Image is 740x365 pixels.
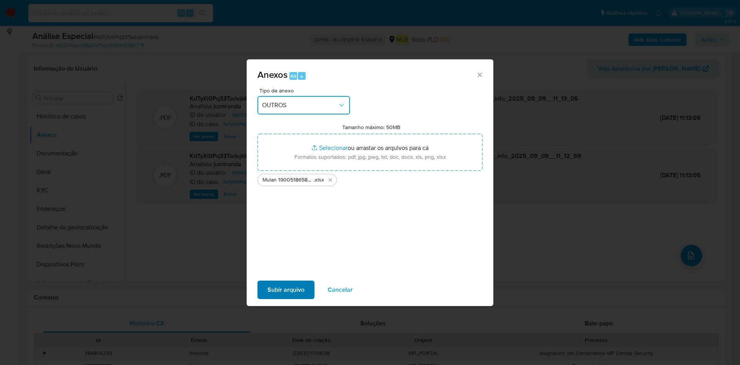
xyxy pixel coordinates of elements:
[328,281,353,298] span: Cancelar
[314,176,324,184] span: .xlsx
[300,72,303,80] span: a
[267,281,304,298] span: Subir arquivo
[318,281,363,299] button: Cancelar
[476,71,483,78] button: Fechar
[262,101,338,109] span: OUTROS
[342,124,400,131] label: Tamanho máximo: 50MB
[257,96,350,114] button: OUTROS
[290,72,296,80] span: Alt
[257,171,483,186] ul: Arquivos selecionados
[262,176,314,184] span: Mulan 1900518658_2025_09_02_14_26_49
[257,68,288,81] span: Anexos
[259,88,352,93] span: Tipo de anexo
[326,175,335,185] button: Excluir Mulan 1900518658_2025_09_02_14_26_49.xlsx
[257,281,314,299] button: Subir arquivo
